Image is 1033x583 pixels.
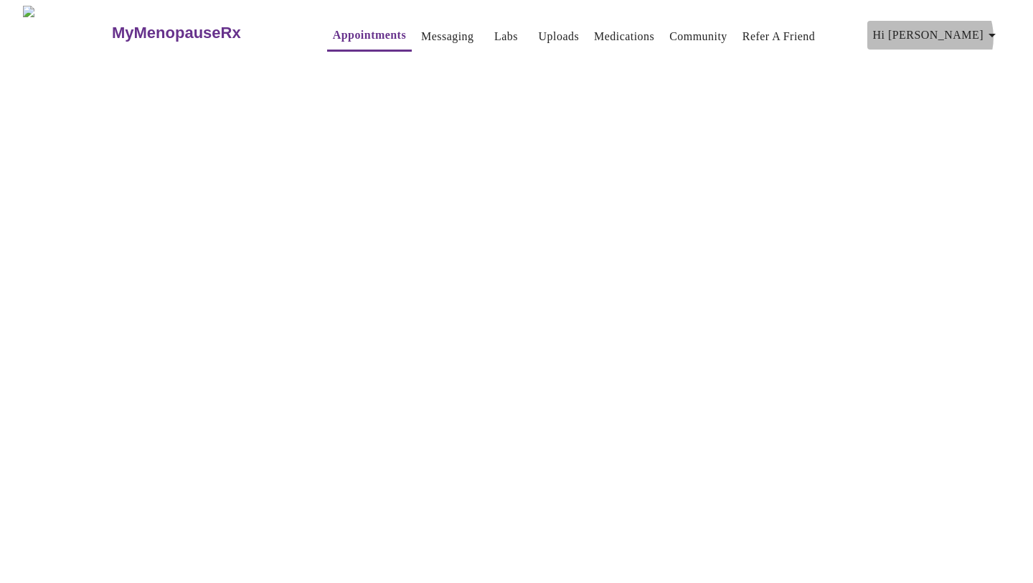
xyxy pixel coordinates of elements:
a: Refer a Friend [742,27,816,47]
button: Hi [PERSON_NAME] [867,21,1006,50]
button: Labs [484,22,529,51]
a: Labs [494,27,518,47]
button: Uploads [533,22,585,51]
button: Appointments [327,21,412,52]
a: MyMenopauseRx [110,8,298,58]
a: Uploads [539,27,580,47]
button: Community [664,22,733,51]
img: MyMenopauseRx Logo [23,6,110,60]
a: Appointments [333,25,406,45]
a: Community [669,27,727,47]
a: Medications [594,27,654,47]
a: Messaging [421,27,473,47]
button: Medications [588,22,660,51]
button: Refer a Friend [737,22,821,51]
h3: MyMenopauseRx [112,24,241,42]
button: Messaging [415,22,479,51]
span: Hi [PERSON_NAME] [873,25,1001,45]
